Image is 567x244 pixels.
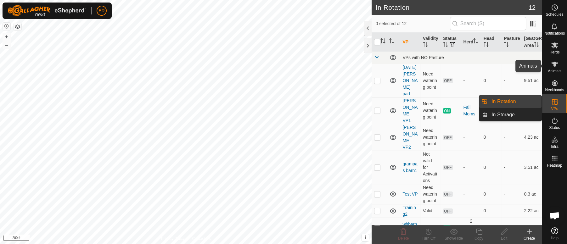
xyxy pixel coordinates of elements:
[491,111,515,119] span: In Storage
[443,165,452,170] span: OFF
[479,95,542,108] li: In Rotation
[463,191,478,197] div: -
[420,97,441,124] td: Need watering point
[402,222,417,233] a: whbarn1
[481,151,501,184] td: 0
[488,108,542,121] a: In Storage
[14,23,21,30] button: Map Layers
[473,39,478,44] p-sorticon: Activate to sort
[443,135,452,140] span: OFF
[3,23,10,30] button: Reset Map
[545,206,564,225] a: Open chat
[551,145,558,148] span: Infra
[375,20,450,27] span: 0 selected of 12
[398,236,409,241] span: Delete
[488,95,542,108] a: In Rotation
[420,64,441,97] td: Need watering point
[423,43,428,48] p-sorticon: Activate to sort
[463,218,478,238] div: 2 Herds
[522,33,542,52] th: [GEOGRAPHIC_DATA] Area
[501,33,521,52] th: Pasture
[441,33,461,52] th: Status
[402,205,416,217] a: Training2
[402,191,418,197] a: Test VP
[501,124,521,151] td: -
[443,208,452,214] span: OFF
[522,151,542,184] td: 3.51 ac
[420,124,441,151] td: Need watering point
[547,164,562,167] span: Heatmap
[450,17,526,30] input: Search (S)
[484,43,489,48] p-sorticon: Activate to sort
[362,234,369,241] button: i
[522,218,542,238] td: 1.56 ac
[491,98,516,105] span: In Rotation
[389,39,394,44] p-sorticon: Activate to sort
[551,236,559,240] span: Help
[8,5,86,16] img: Gallagher Logo
[529,3,536,12] span: 12
[549,126,560,130] span: Status
[443,43,448,48] p-sorticon: Activate to sort
[534,43,539,48] p-sorticon: Activate to sort
[402,125,418,150] a: [PERSON_NAME] VP2
[522,204,542,218] td: 2.22 ac
[402,55,539,60] div: VPs with NO Pasture
[501,218,521,238] td: -
[463,208,478,214] div: -
[491,236,517,241] div: Edit
[522,184,542,204] td: 0.3 ac
[420,204,441,218] td: Valid
[548,69,561,73] span: Animals
[481,204,501,218] td: 0
[463,164,478,171] div: -
[522,64,542,97] td: 9.51 ac
[466,236,491,241] div: Copy
[402,161,417,173] a: grampas barn1
[501,64,521,97] td: -
[479,108,542,121] li: In Storage
[546,13,563,16] span: Schedules
[3,33,10,41] button: +
[481,64,501,97] td: 0
[420,151,441,184] td: Not valid for Activations
[402,98,418,123] a: [PERSON_NAME] VP1
[443,78,452,83] span: OFF
[517,236,542,241] div: Create
[481,33,501,52] th: Head
[461,33,481,52] th: Herd
[441,236,466,241] div: Show/Hide
[420,33,441,52] th: Validity
[416,236,441,241] div: Turn Off
[522,124,542,151] td: 4.23 ac
[551,107,558,111] span: VPs
[420,184,441,204] td: Need watering point
[542,225,567,242] a: Help
[3,41,10,49] button: –
[549,50,559,54] span: Herds
[501,204,521,218] td: -
[161,236,185,241] a: Privacy Policy
[481,124,501,151] td: 0
[98,8,104,14] span: ER
[501,151,521,184] td: -
[545,88,564,92] span: Neckbands
[192,236,211,241] a: Contact Us
[463,104,478,117] div: Fall Moms
[504,43,509,48] p-sorticon: Activate to sort
[481,184,501,204] td: 0
[375,4,528,11] h2: In Rotation
[400,33,420,52] th: VP
[365,235,366,240] span: i
[402,65,418,96] a: [DATE] [PERSON_NAME] pad
[463,134,478,141] div: -
[443,191,452,197] span: OFF
[420,218,441,238] td: Valid
[501,184,521,204] td: -
[443,108,451,114] span: ON
[463,77,478,84] div: -
[481,218,501,238] td: 2
[544,31,565,35] span: Notifications
[380,39,385,44] p-sorticon: Activate to sort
